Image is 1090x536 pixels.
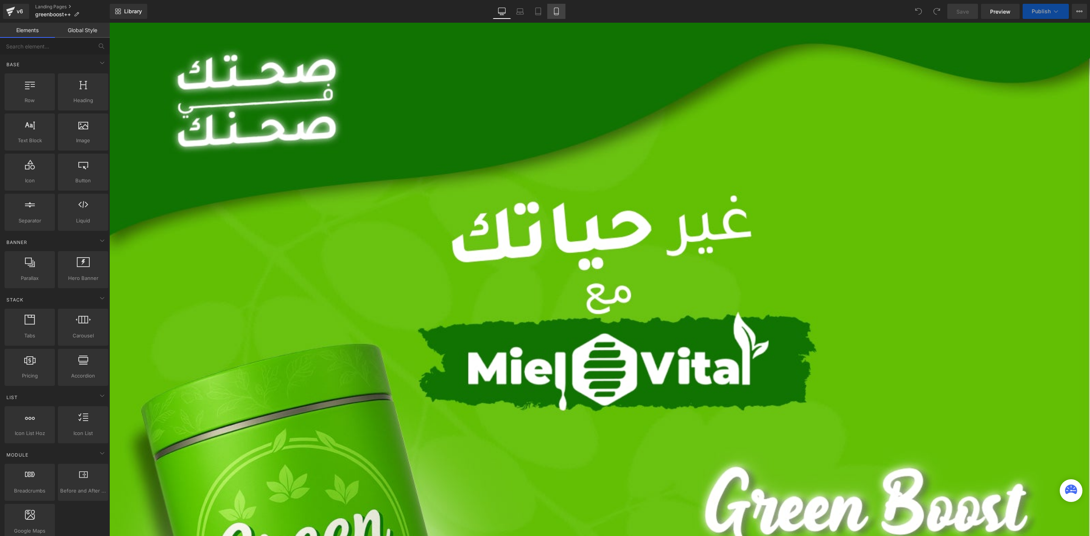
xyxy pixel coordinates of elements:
span: Icon List Hoz [7,429,53,437]
a: Mobile [547,4,565,19]
span: Before and After Images [60,487,106,495]
span: Breadcrumbs [7,487,53,495]
span: Publish [1032,8,1051,14]
span: Parallax [7,274,53,282]
span: Icon [7,177,53,185]
span: Carousel [60,332,106,340]
a: Tablet [529,4,547,19]
a: Preview [981,4,1020,19]
a: Landing Pages [35,4,110,10]
span: Separator [7,217,53,225]
button: Undo [911,4,926,19]
span: Module [6,451,29,458]
span: Pricing [7,372,53,380]
a: New Library [110,4,147,19]
button: Publish [1023,4,1069,19]
a: v6 [3,4,29,19]
span: Row [7,96,53,104]
span: Text Block [7,137,53,144]
span: Accordion [60,372,106,380]
button: Redo [929,4,944,19]
span: Stack [6,296,24,303]
span: Icon List [60,429,106,437]
span: greenboost++ [35,11,71,17]
span: Save [956,8,969,16]
a: Global Style [55,23,110,38]
span: Preview [990,8,1011,16]
span: Image [60,137,106,144]
span: Library [124,8,142,15]
span: Base [6,61,20,68]
button: More [1072,4,1087,19]
a: Desktop [493,4,511,19]
a: Laptop [511,4,529,19]
span: Heading [60,96,106,104]
span: Liquid [60,217,106,225]
div: v6 [15,6,25,16]
span: List [6,394,19,401]
span: Button [60,177,106,185]
span: Tabs [7,332,53,340]
span: Banner [6,239,28,246]
span: Hero Banner [60,274,106,282]
span: Google Maps [7,527,53,535]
